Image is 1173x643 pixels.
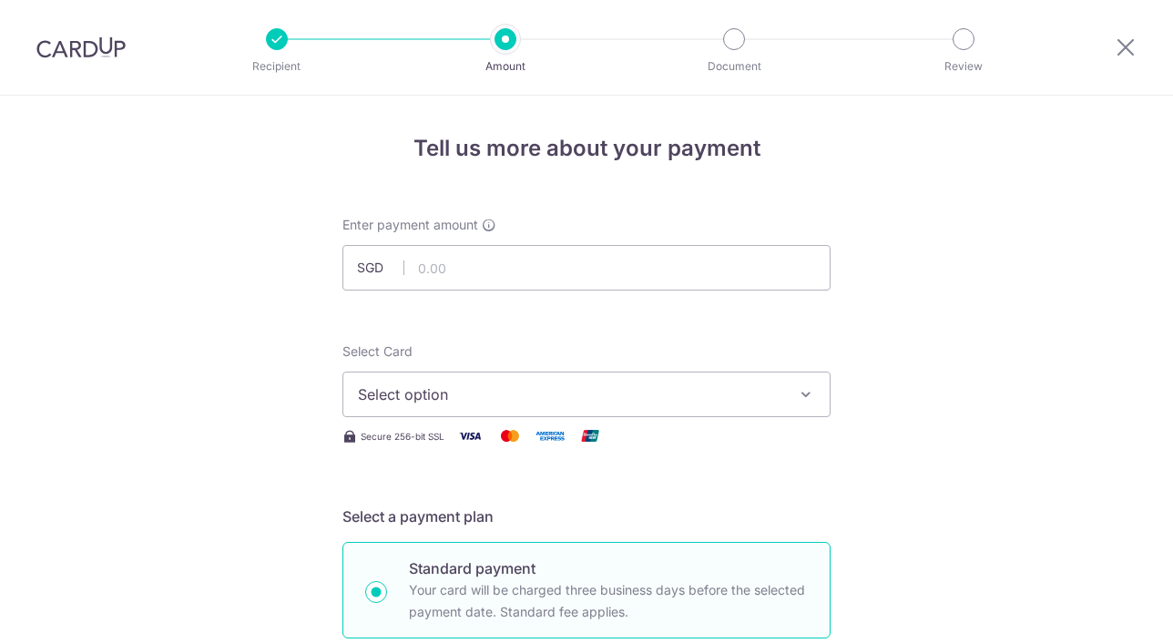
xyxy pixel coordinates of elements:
span: Secure 256-bit SSL [361,429,444,444]
h5: Select a payment plan [342,505,831,527]
img: Visa [452,424,488,447]
p: Document [667,57,801,76]
span: Enter payment amount [342,216,478,234]
button: Select option [342,372,831,417]
p: Your card will be charged three business days before the selected payment date. Standard fee appl... [409,579,808,623]
p: Amount [438,57,573,76]
img: Mastercard [492,424,528,447]
input: 0.00 [342,245,831,291]
p: Recipient [209,57,344,76]
h4: Tell us more about your payment [342,132,831,165]
p: Review [896,57,1031,76]
span: SGD [357,259,404,277]
img: CardUp [36,36,126,58]
span: Select option [358,383,782,405]
p: Standard payment [409,557,808,579]
span: translation missing: en.payables.payment_networks.credit_card.summary.labels.select_card [342,343,413,359]
img: American Express [532,424,568,447]
img: Union Pay [572,424,608,447]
